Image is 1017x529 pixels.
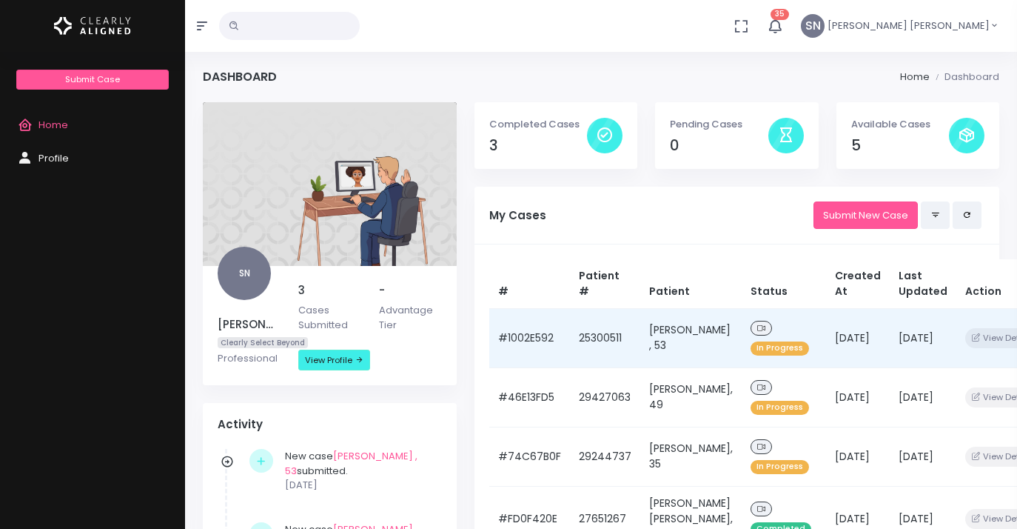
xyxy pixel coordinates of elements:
[813,202,918,229] a: Submit New Case
[379,303,442,332] p: Advantage Tier
[489,209,813,222] h5: My Cases
[285,478,434,493] p: [DATE]
[851,117,949,132] p: Available Cases
[751,460,809,474] span: In Progress
[218,337,308,348] span: Clearly Select Beyond
[890,427,956,486] td: [DATE]
[670,117,768,132] p: Pending Cases
[890,308,956,367] td: [DATE]
[489,308,570,367] td: #1002E592
[38,118,68,132] span: Home
[298,284,361,297] h5: 3
[570,308,640,367] td: 25300511
[570,427,640,486] td: 29244737
[742,259,826,309] th: Status
[900,70,930,84] li: Home
[640,427,742,486] td: [PERSON_NAME], 35
[203,70,277,84] h4: Dashboard
[489,427,570,486] td: #74C67B0F
[489,367,570,427] td: #46E13FD5
[851,137,949,154] h4: 5
[826,259,890,309] th: Created At
[751,401,809,415] span: In Progress
[570,367,640,427] td: 29427063
[218,318,281,331] h5: [PERSON_NAME] [PERSON_NAME]
[38,151,69,165] span: Profile
[751,342,809,356] span: In Progress
[640,308,742,367] td: [PERSON_NAME] , 53
[640,259,742,309] th: Patient
[930,70,999,84] li: Dashboard
[890,367,956,427] td: [DATE]
[890,259,956,309] th: Last Updated
[826,367,890,427] td: [DATE]
[489,259,570,309] th: #
[826,427,890,486] td: [DATE]
[489,137,587,154] h4: 3
[285,449,434,493] div: New case submitted.
[489,117,587,132] p: Completed Cases
[16,70,168,90] a: Submit Case
[379,284,442,297] h5: -
[218,247,271,300] span: SN
[218,418,442,431] h4: Activity
[826,308,890,367] td: [DATE]
[771,9,789,20] span: 35
[570,259,640,309] th: Patient #
[65,73,120,85] span: Submit Case
[640,367,742,427] td: [PERSON_NAME], 49
[670,137,768,154] h4: 0
[801,14,825,38] span: SN
[298,350,370,370] a: View Profile
[218,351,281,366] p: Professional
[285,449,417,478] a: [PERSON_NAME] , 53
[298,303,361,332] p: Cases Submitted
[54,10,131,41] img: Logo Horizontal
[828,19,990,33] span: [PERSON_NAME] [PERSON_NAME]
